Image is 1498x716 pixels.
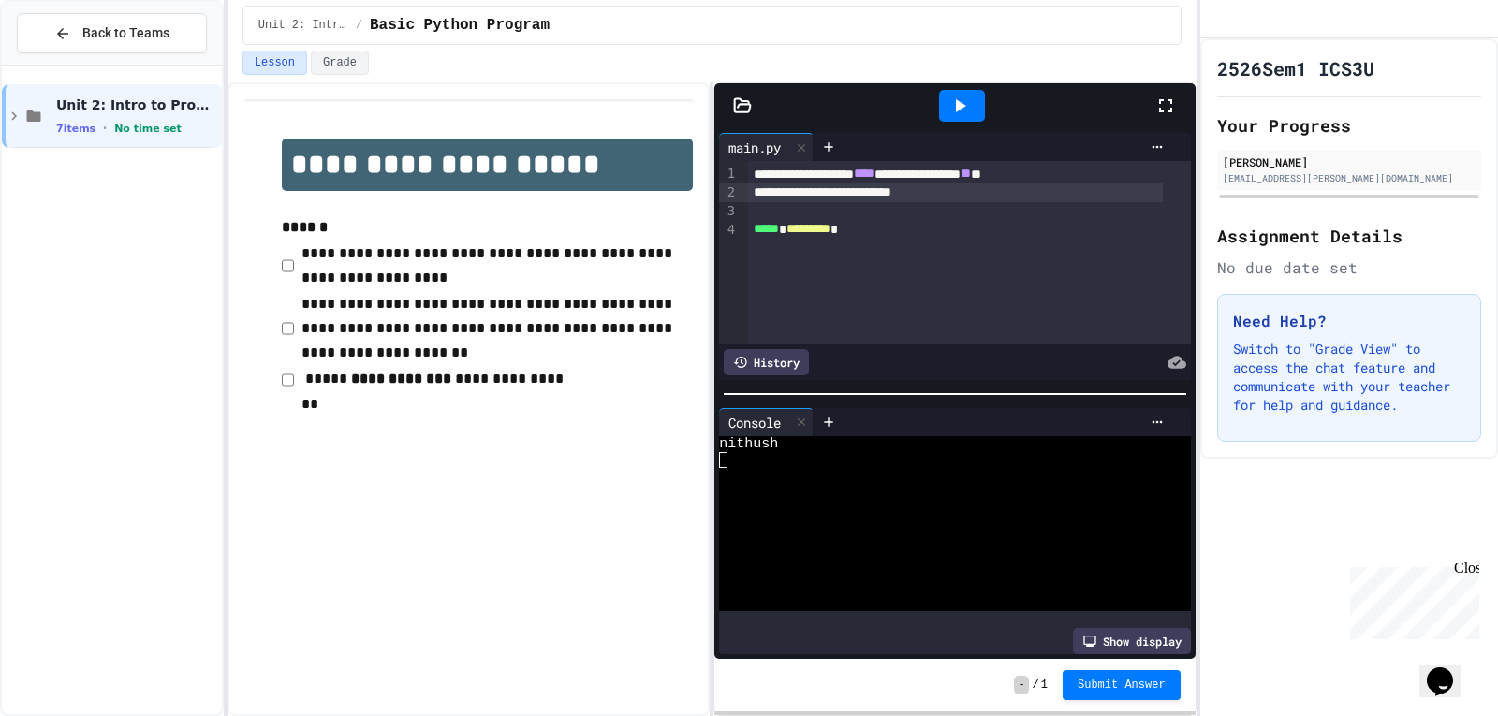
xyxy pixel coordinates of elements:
div: History [724,349,809,375]
button: Submit Answer [1063,670,1181,700]
div: 1 [719,165,738,183]
div: Console [719,413,790,432]
h1: 2526Sem1 ICS3U [1217,55,1374,81]
span: Unit 2: Intro to Programming [258,18,348,33]
div: 2 [719,183,738,202]
h2: Your Progress [1217,112,1481,139]
iframe: chat widget [1343,560,1479,639]
span: - [1014,676,1028,694]
span: Basic Python Program [370,14,550,37]
span: / [1033,678,1039,693]
div: [PERSON_NAME] [1223,153,1476,170]
span: • [103,121,107,136]
div: 4 [719,221,738,240]
button: Back to Teams [17,13,207,53]
span: 7 items [56,123,95,135]
div: main.py [719,138,790,157]
h3: Need Help? [1233,310,1465,332]
div: 3 [719,202,738,221]
span: 1 [1041,678,1048,693]
h2: Assignment Details [1217,223,1481,249]
div: Chat with us now!Close [7,7,129,119]
button: Grade [311,51,369,75]
span: Back to Teams [82,23,169,43]
div: main.py [719,133,814,161]
div: Console [719,408,814,436]
span: No time set [114,123,182,135]
span: nithush [719,436,778,452]
div: Show display [1073,628,1191,654]
p: Switch to "Grade View" to access the chat feature and communicate with your teacher for help and ... [1233,340,1465,415]
span: Submit Answer [1078,678,1166,693]
span: Unit 2: Intro to Programming [56,96,218,113]
span: / [356,18,362,33]
div: [EMAIL_ADDRESS][PERSON_NAME][DOMAIN_NAME] [1223,171,1476,185]
button: Lesson [242,51,307,75]
iframe: chat widget [1419,641,1479,697]
div: No due date set [1217,256,1481,279]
